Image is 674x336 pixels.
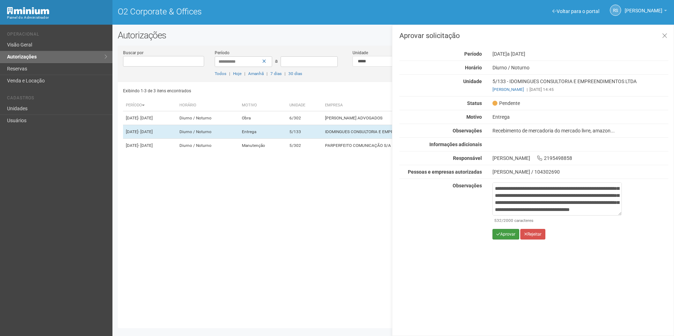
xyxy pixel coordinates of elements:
[625,1,662,13] span: Rayssa Soares Ribeiro
[284,71,286,76] span: |
[453,128,482,133] strong: Observações
[270,71,282,76] a: 7 dias
[123,50,143,56] label: Buscar por
[7,7,49,14] img: Minium
[138,116,153,120] span: - [DATE]
[322,139,509,153] td: PARPERFEITO COMUNICAÇÃO S/A
[492,87,524,92] a: [PERSON_NAME]
[492,100,520,106] span: Pendente
[494,218,502,223] span: 532
[399,32,668,39] h3: Aprovar solicitação
[244,71,245,76] span: |
[7,14,107,21] div: Painel do Administrador
[429,142,482,147] strong: Informações adicionais
[239,125,287,139] td: Entrega
[453,183,482,188] strong: Observações
[322,100,509,111] th: Empresa
[466,114,482,120] strong: Motivo
[138,143,153,148] span: - [DATE]
[275,58,278,64] span: a
[492,169,668,175] div: [PERSON_NAME] / 104302690
[215,71,226,76] a: Todos
[123,139,177,153] td: [DATE]
[138,129,153,134] span: - [DATE]
[239,139,287,153] td: Manutenção
[123,125,177,139] td: [DATE]
[492,229,519,239] button: Aprovar
[215,50,229,56] label: Período
[287,111,322,125] td: 6/302
[177,100,239,111] th: Horário
[625,9,667,14] a: [PERSON_NAME]
[492,86,668,93] div: [DATE] 14:45
[123,100,177,111] th: Período
[322,111,509,125] td: [PERSON_NAME] ADVOGADOS
[453,155,482,161] strong: Responsável
[487,155,674,161] div: [PERSON_NAME] 2195498858
[465,65,482,70] strong: Horário
[610,5,621,16] a: RS
[288,71,302,76] a: 30 dias
[464,51,482,57] strong: Período
[507,51,525,57] span: a [DATE]
[233,71,241,76] a: Hoje
[239,100,287,111] th: Motivo
[494,217,620,224] div: /2000 caracteres
[487,51,674,57] div: [DATE]
[177,111,239,125] td: Diurno / Noturno
[487,78,674,93] div: 5/133 - IDOMINGUES CONSULTORIA E EMPREENDIMENTOS LTDA
[467,100,482,106] strong: Status
[287,100,322,111] th: Unidade
[487,114,674,120] div: Entrega
[657,29,672,44] a: Fechar
[463,79,482,84] strong: Unidade
[487,127,674,134] div: Recebimento de mercadoria do mercado livre, amazon...
[118,7,388,16] h1: O2 Corporate & Offices
[248,71,264,76] a: Amanhã
[229,71,230,76] span: |
[527,87,528,92] span: |
[552,8,599,14] a: Voltar para o portal
[177,125,239,139] td: Diurno / Noturno
[123,111,177,125] td: [DATE]
[520,229,545,239] button: Rejeitar
[266,71,268,76] span: |
[177,139,239,153] td: Diurno / Noturno
[118,30,669,41] h2: Autorizações
[123,86,391,96] div: Exibindo 1-3 de 3 itens encontrados
[322,125,509,139] td: IDOMINGUES CONSULTORIA E EMPREENDIMENTOS LTDA
[7,32,107,39] li: Operacional
[408,169,482,175] strong: Pessoas e empresas autorizadas
[487,64,674,71] div: Diurno / Noturno
[287,125,322,139] td: 5/133
[239,111,287,125] td: Obra
[7,95,107,103] li: Cadastros
[353,50,368,56] label: Unidade
[287,139,322,153] td: 5/302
